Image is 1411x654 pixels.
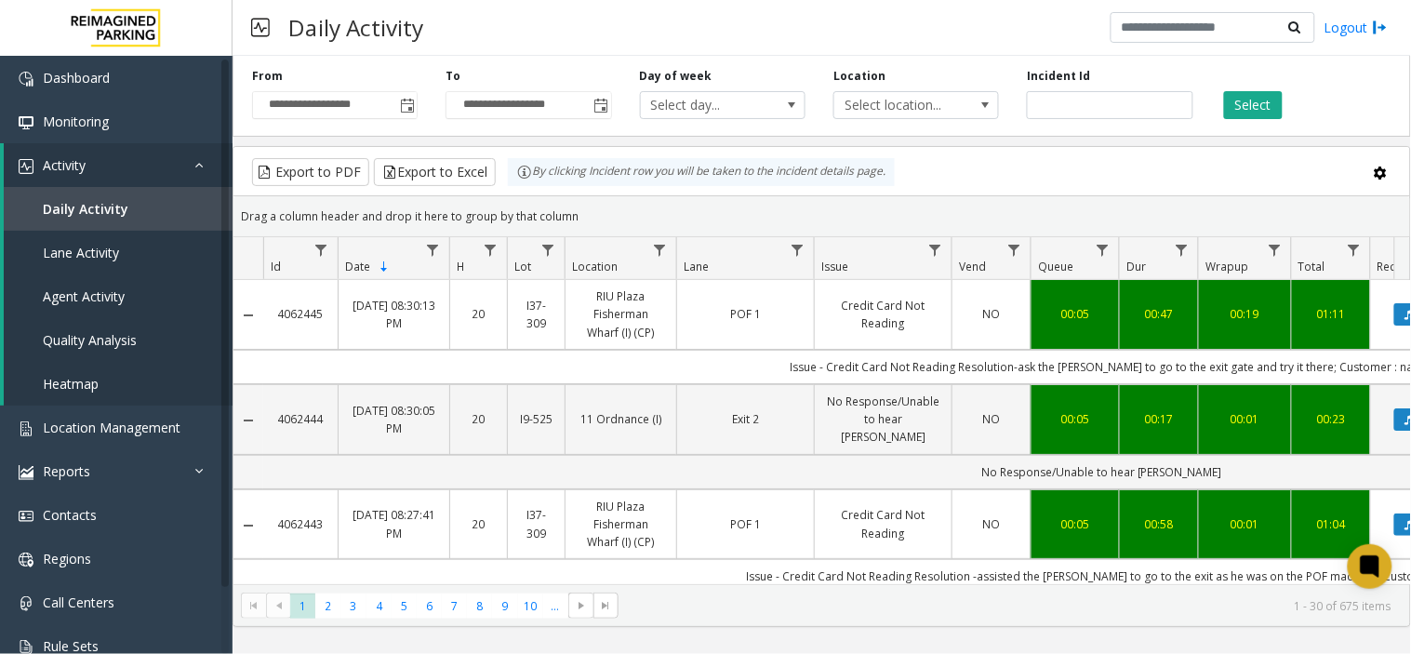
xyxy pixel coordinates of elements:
a: Logout [1324,18,1388,37]
button: Select [1224,91,1283,119]
button: Export to PDF [252,158,369,186]
a: Heatmap [4,362,233,406]
span: Toggle popup [396,92,417,118]
div: 01:11 [1303,305,1359,323]
img: pageIcon [251,5,270,50]
span: Page 2 [315,594,340,619]
span: Go to the next page [574,598,589,613]
span: Rec. [1378,259,1399,274]
a: 4062443 [274,515,326,533]
img: 'icon' [19,596,33,611]
span: Monitoring [43,113,109,130]
a: Lane Activity [4,231,233,274]
span: Go to the next page [568,593,593,619]
a: 4062445 [274,305,326,323]
a: I37-309 [519,297,553,332]
span: NO [983,516,1001,532]
span: Toggle popup [591,92,611,118]
a: Lane Filter Menu [785,237,810,262]
a: 00:58 [1131,515,1187,533]
a: Id Filter Menu [309,237,334,262]
span: Sortable [377,260,392,274]
a: [DATE] 08:30:05 PM [350,402,438,437]
span: Dur [1126,259,1146,274]
a: Dur Filter Menu [1169,237,1194,262]
span: Page 7 [442,594,467,619]
img: infoIcon.svg [517,165,532,180]
span: H [457,259,465,274]
div: Drag a column header and drop it here to group by that column [233,200,1410,233]
span: Agent Activity [43,287,125,305]
span: Go to the last page [599,598,614,613]
a: Agent Activity [4,274,233,318]
a: 4062444 [274,410,326,428]
span: Id [271,259,281,274]
div: 00:19 [1210,305,1280,323]
kendo-pager-info: 1 - 30 of 675 items [630,598,1391,614]
a: Lot Filter Menu [536,237,561,262]
span: Lane Activity [43,244,119,261]
span: Page 9 [492,594,517,619]
span: Daily Activity [43,200,128,218]
a: [DATE] 08:30:13 PM [350,297,438,332]
a: Daily Activity [4,187,233,231]
span: Regions [43,550,91,567]
img: 'icon' [19,72,33,87]
span: NO [983,306,1001,322]
img: 'icon' [19,553,33,567]
span: Quality Analysis [43,331,137,349]
label: Day of week [640,68,712,85]
a: No Response/Unable to hear [PERSON_NAME] [826,393,940,447]
a: I37-309 [519,506,553,541]
a: Date Filter Menu [420,237,446,262]
img: 'icon' [19,159,33,174]
a: 00:01 [1210,515,1280,533]
span: Page 6 [417,594,442,619]
h3: Daily Activity [279,5,433,50]
label: From [252,68,283,85]
a: I9-525 [519,410,553,428]
label: To [446,68,460,85]
span: Heatmap [43,375,99,393]
span: Page 10 [518,594,543,619]
span: Activity [43,156,86,174]
a: Vend Filter Menu [1002,237,1027,262]
a: 01:04 [1303,515,1359,533]
a: Collapse Details [233,518,263,533]
a: 00:05 [1043,305,1108,323]
a: 00:01 [1210,410,1280,428]
a: 20 [461,515,496,533]
a: Issue Filter Menu [923,237,948,262]
span: Issue [821,259,848,274]
span: Location [572,259,618,274]
a: 00:05 [1043,515,1108,533]
span: Go to the last page [593,593,619,619]
span: Call Centers [43,594,114,611]
div: 00:23 [1303,410,1359,428]
span: Page 1 [290,594,315,619]
a: 00:17 [1131,410,1187,428]
span: Page 11 [543,594,568,619]
label: Incident Id [1027,68,1090,85]
a: RIU Plaza Fisherman Wharf (I) (CP) [577,287,665,341]
div: Data table [233,237,1410,584]
span: NO [983,411,1001,427]
a: Credit Card Not Reading [826,297,940,332]
span: Lot [514,259,531,274]
a: Location Filter Menu [647,237,672,262]
span: Queue [1038,259,1073,274]
a: 11 Ordnance (I) [577,410,665,428]
a: 20 [461,410,496,428]
a: Activity [4,143,233,187]
a: [DATE] 08:27:41 PM [350,506,438,541]
a: H Filter Menu [478,237,503,262]
span: Page 4 [366,594,392,619]
div: 00:47 [1131,305,1187,323]
a: Queue Filter Menu [1090,237,1115,262]
a: 00:05 [1043,410,1108,428]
